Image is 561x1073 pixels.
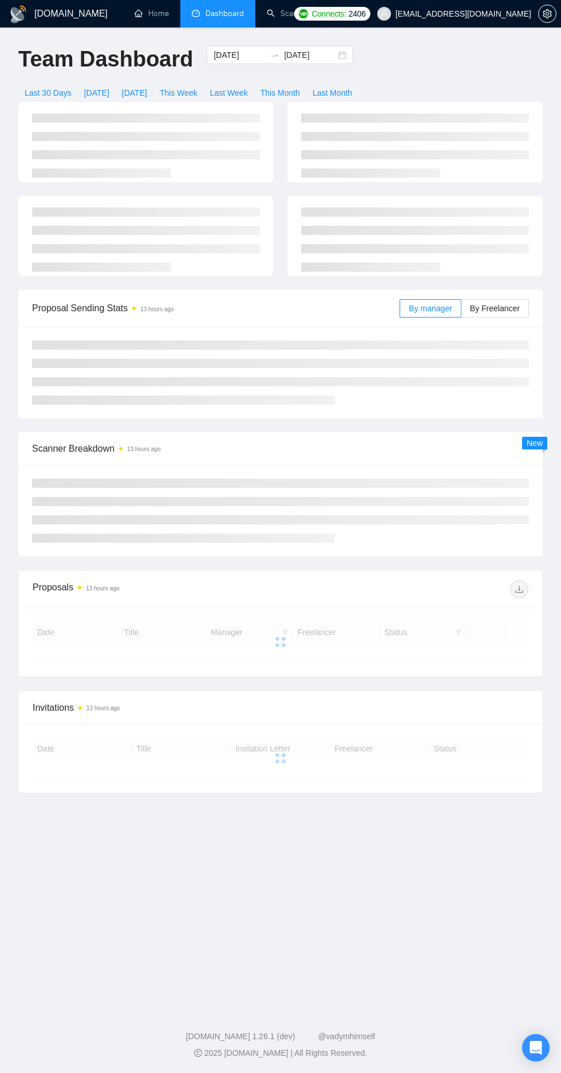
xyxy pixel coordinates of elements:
span: Last 30 Days [25,87,72,99]
span: swap-right [270,50,279,60]
span: [DATE] [122,87,147,99]
a: @vadymhimself [318,1032,375,1041]
span: Scanner Breakdown [32,441,529,456]
button: This Week [153,84,204,102]
span: Invitations [33,700,528,715]
div: 2025 [DOMAIN_NAME] | All Rights Reserved. [9,1047,552,1059]
span: copyright [194,1049,202,1057]
time: 13 hours ago [86,705,120,711]
span: Proposal Sending Stats [32,301,400,315]
span: Last Week [210,87,248,99]
a: homeHome [135,9,169,18]
button: Last Week [204,84,254,102]
span: By Freelancer [470,304,520,313]
img: logo [9,5,27,24]
span: Connects: [311,7,346,20]
button: Last Month [306,84,358,102]
button: This Month [254,84,306,102]
span: This Month [260,87,300,99]
time: 13 hours ago [140,306,173,312]
h1: Team Dashboard [18,46,193,73]
time: 13 hours ago [86,585,119,592]
span: user [380,10,388,18]
button: Last 30 Days [18,84,78,102]
span: 2406 [349,7,366,20]
button: [DATE] [78,84,116,102]
span: dashboard [192,9,200,17]
span: This Week [160,87,197,99]
span: [DATE] [84,87,109,99]
span: New [527,438,543,448]
span: Last Month [313,87,352,99]
span: to [270,50,279,60]
input: Start date [214,49,266,61]
a: setting [538,9,556,18]
button: [DATE] [116,84,153,102]
a: [DOMAIN_NAME] 1.26.1 (dev) [186,1032,295,1041]
a: searchScanner [267,9,309,18]
span: setting [539,9,556,18]
div: Open Intercom Messenger [522,1034,550,1062]
button: setting [538,5,556,23]
span: By manager [409,304,452,313]
div: Proposals [33,580,280,598]
span: Dashboard [206,9,244,18]
time: 13 hours ago [127,446,160,452]
input: End date [284,49,336,61]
